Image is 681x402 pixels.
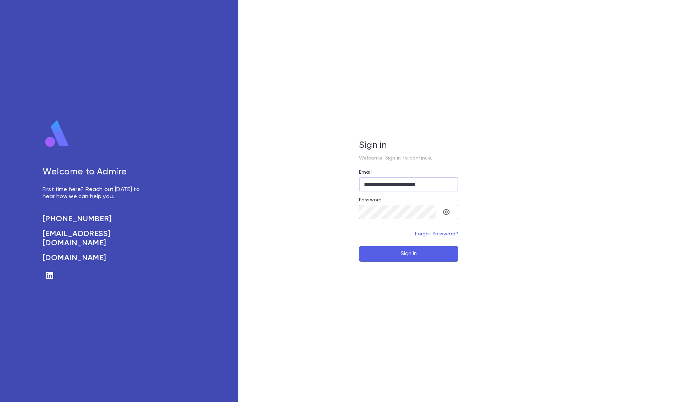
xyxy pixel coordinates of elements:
a: [EMAIL_ADDRESS][DOMAIN_NAME] [43,229,148,248]
button: toggle password visibility [439,205,453,219]
h5: Sign in [359,140,458,151]
img: logo [43,119,72,148]
label: Password [359,197,382,203]
label: Email [359,169,372,175]
p: Welcome! Sign in to continue. [359,155,458,161]
p: First time here? Reach out [DATE] to hear how we can help you. [43,186,148,200]
h5: Welcome to Admire [43,167,148,178]
a: [PHONE_NUMBER] [43,214,148,224]
a: Forgot Password? [415,231,458,236]
button: Sign In [359,246,458,262]
a: [DOMAIN_NAME] [43,253,148,263]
